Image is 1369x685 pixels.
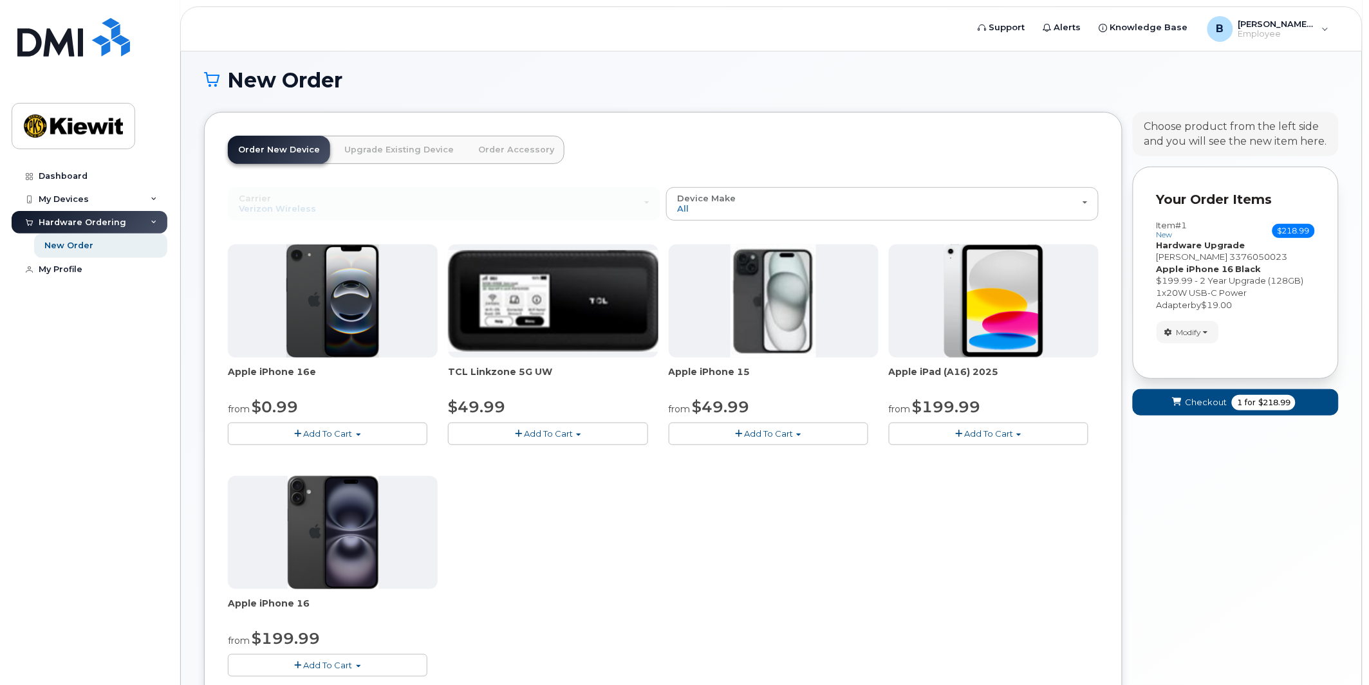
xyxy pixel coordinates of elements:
[1177,327,1202,338] span: Modify
[1157,275,1315,287] div: $199.99 - 2 Year Upgrade (128GB)
[693,397,750,416] span: $49.99
[1157,230,1173,239] small: new
[731,244,816,358] img: iphone15.jpg
[889,403,911,415] small: from
[889,365,1099,391] div: Apple iPad (A16) 2025
[1157,288,1162,298] span: 1
[448,397,505,416] span: $49.99
[889,423,1088,445] button: Add To Cart
[304,428,353,439] span: Add To Cart
[334,136,464,164] a: Upgrade Existing Device
[1202,300,1233,310] span: $19.00
[228,654,427,677] button: Add To Cart
[1242,397,1258,408] span: for
[969,15,1034,41] a: Support
[1144,120,1327,149] div: Choose product from the left side and you will see the new item here.
[677,203,689,214] span: All
[468,136,564,164] a: Order Accessory
[666,187,1099,221] button: Device Make All
[1258,397,1290,408] span: $218.99
[1157,251,1228,262] span: [PERSON_NAME]
[448,250,658,352] img: linkzone5g.png
[744,428,793,439] span: Add To Cart
[228,635,250,646] small: from
[1230,251,1288,262] span: 3376050023
[989,21,1025,34] span: Support
[944,244,1044,358] img: ipad_11.png
[1034,15,1090,41] a: Alerts
[913,397,981,416] span: $199.99
[288,476,378,589] img: iphone_16_plus.png
[964,428,1013,439] span: Add To Cart
[204,69,1339,91] h1: New Order
[1157,264,1234,274] strong: Apple iPhone 16
[1110,21,1188,34] span: Knowledge Base
[524,428,573,439] span: Add To Cart
[286,244,379,358] img: iphone16e.png
[1313,629,1359,675] iframe: Messenger Launcher
[304,660,353,670] span: Add To Cart
[1157,287,1315,311] div: x by
[1090,15,1197,41] a: Knowledge Base
[1157,221,1187,239] h3: Item
[1272,224,1315,238] span: $218.99
[1157,190,1315,209] p: Your Order Items
[1054,21,1081,34] span: Alerts
[1236,264,1262,274] strong: Black
[228,423,427,445] button: Add To Cart
[1176,220,1187,230] span: #1
[1133,389,1339,416] button: Checkout 1 for $218.99
[1157,288,1247,310] span: 20W USB-C Power Adapter
[1157,240,1245,250] strong: Hardware Upgrade
[228,403,250,415] small: from
[228,597,438,623] div: Apple iPhone 16
[1157,321,1219,343] button: Modify
[448,365,658,391] div: TCL Linkzone 5G UW
[669,365,879,391] div: Apple iPhone 15
[252,397,298,416] span: $0.99
[228,365,438,391] div: Apple iPhone 16e
[669,403,691,415] small: from
[448,423,647,445] button: Add To Cart
[252,629,320,648] span: $199.99
[677,193,736,203] span: Device Make
[228,136,330,164] a: Order New Device
[1237,397,1242,408] span: 1
[1185,396,1227,408] span: Checkout
[669,423,868,445] button: Add To Cart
